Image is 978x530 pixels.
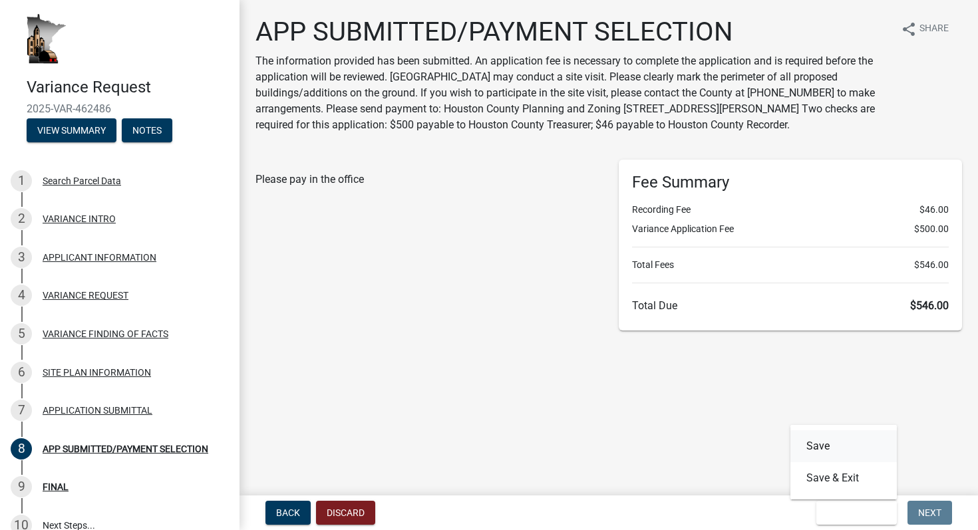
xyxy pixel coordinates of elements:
div: SITE PLAN INFORMATION [43,368,151,377]
span: $546.00 [910,299,949,312]
div: VARIANCE FINDING OF FACTS [43,329,168,338]
span: $546.00 [914,258,949,272]
button: Save [790,430,897,462]
span: Save & Exit [827,507,878,518]
span: Please pay in the office [255,173,364,186]
h1: APP SUBMITTED/PAYMENT SELECTION [255,16,890,48]
div: APPLICANT INFORMATION [43,253,156,262]
div: 3 [11,247,32,268]
button: Save & Exit [790,462,897,494]
h6: Total Due [632,299,949,312]
img: Houston County, Minnesota [27,14,67,64]
button: Save & Exit [816,501,897,525]
span: $46.00 [919,203,949,217]
div: 8 [11,438,32,460]
div: 6 [11,362,32,383]
button: Notes [122,118,172,142]
wm-modal-confirm: Notes [122,126,172,136]
div: APP SUBMITTED/PAYMENT SELECTION [43,444,208,454]
div: VARIANCE REQUEST [43,291,128,300]
span: Next [918,507,941,518]
button: Back [265,501,311,525]
div: 9 [11,476,32,497]
div: Save & Exit [790,425,897,499]
li: Recording Fee [632,203,949,217]
div: 7 [11,400,32,421]
div: 5 [11,323,32,344]
div: 2 [11,208,32,229]
div: FINAL [43,482,69,491]
div: VARIANCE INTRO [43,214,116,223]
p: The information provided has been submitted. An application fee is necessary to complete the appl... [255,53,890,133]
span: Back [276,507,300,518]
div: Search Parcel Data [43,176,121,186]
wm-modal-confirm: Summary [27,126,116,136]
i: share [901,21,917,37]
button: Discard [316,501,375,525]
span: $500.00 [914,222,949,236]
div: 1 [11,170,32,192]
li: Total Fees [632,258,949,272]
div: APPLICATION SUBMITTAL [43,406,152,415]
h4: Variance Request [27,78,229,97]
div: 4 [11,285,32,306]
button: Next [907,501,952,525]
span: 2025-VAR-462486 [27,102,213,115]
button: shareShare [890,16,959,42]
li: Variance Application Fee [632,222,949,236]
h6: Fee Summary [632,173,949,192]
span: Share [919,21,949,37]
button: View Summary [27,118,116,142]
